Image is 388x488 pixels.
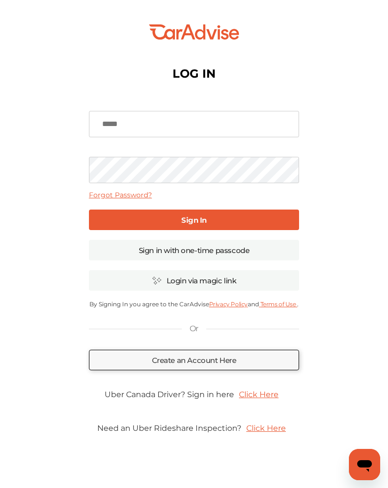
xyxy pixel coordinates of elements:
a: Privacy Policy [209,300,248,308]
span: Need an Uber Rideshare Inspection? [97,424,241,433]
h1: LOG IN [172,69,216,79]
a: Forgot Password? [89,191,152,199]
span: Uber Canada Driver? Sign in here [105,390,234,399]
a: Click Here [234,385,283,404]
p: Or [190,323,198,334]
a: Click Here [241,419,291,438]
a: Sign in with one-time passcode [89,240,299,260]
a: Create an Account Here [89,350,299,370]
iframe: Button to launch messaging window [349,449,380,480]
b: Sign In [181,215,207,225]
p: By Signing In you agree to the CarAdvise and . [89,300,299,308]
a: Terms of Use [259,300,297,308]
img: magic_icon.32c66aac.svg [152,276,162,285]
img: CarAdvise-Logo.a185816e.svg [149,24,239,40]
a: Sign In [89,210,299,230]
a: Login via magic link [89,270,299,291]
